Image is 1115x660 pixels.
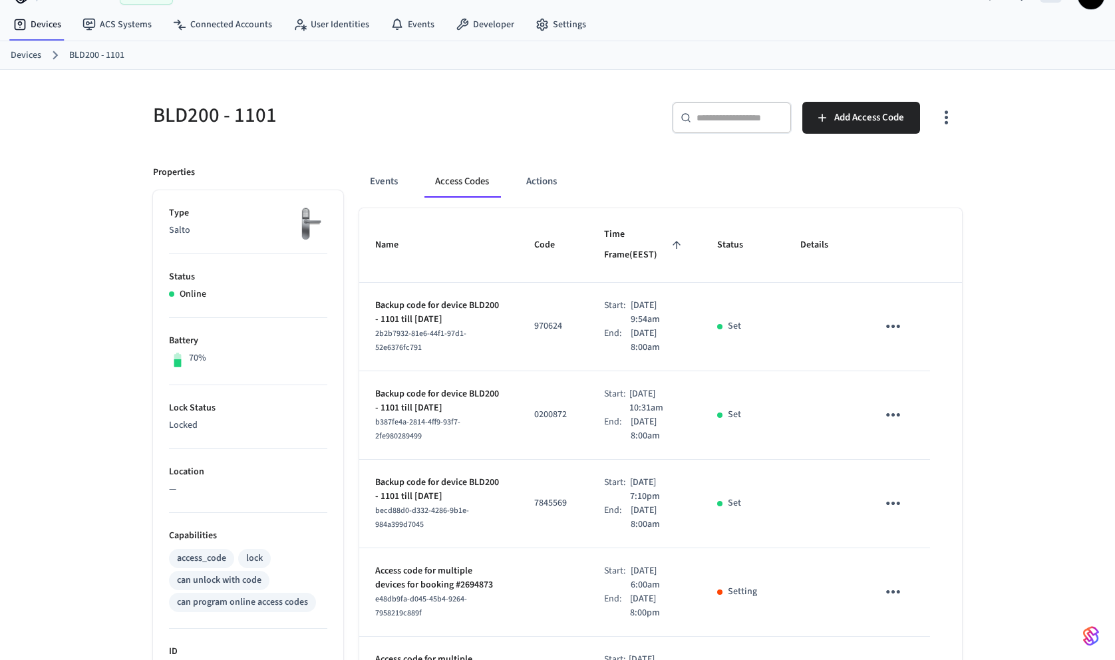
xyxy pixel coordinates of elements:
[717,235,760,255] span: Status
[169,465,327,479] p: Location
[3,13,72,37] a: Devices
[604,387,629,415] div: Start:
[728,408,741,422] p: Set
[375,328,466,353] span: 2b2b7932-81e6-44f1-97d1-52e6376fc791
[359,166,408,198] button: Events
[169,645,327,659] p: ID
[424,166,500,198] button: Access Codes
[1083,625,1099,647] img: SeamLogoGradient.69752ec5.svg
[375,593,467,619] span: e48db9fa-d045-45b4-9264-7958219c889f
[169,482,327,496] p: —
[534,496,572,510] p: 7845569
[631,564,685,592] p: [DATE] 6:00am
[169,418,327,432] p: Locked
[177,552,226,566] div: access_code
[169,224,327,238] p: Salto
[525,13,597,37] a: Settings
[630,592,685,620] p: [DATE] 8:00pm
[516,166,567,198] button: Actions
[631,504,685,532] p: [DATE] 8:00am
[375,299,502,327] p: Backup code for device BLD200 - 1101 till [DATE]
[604,327,631,355] div: End:
[246,552,263,566] div: lock
[534,235,572,255] span: Code
[375,416,460,442] span: b387fe4a-2814-4ff9-93f7-2fe980289499
[631,327,685,355] p: [DATE] 8:00am
[728,319,741,333] p: Set
[380,13,445,37] a: Events
[604,476,631,504] div: Start:
[153,166,195,180] p: Properties
[445,13,525,37] a: Developer
[162,13,283,37] a: Connected Accounts
[728,585,757,599] p: Setting
[631,415,685,443] p: [DATE] 8:00am
[11,49,41,63] a: Devices
[604,564,631,592] div: Start:
[153,102,550,129] h5: BLD200 - 1101
[169,401,327,415] p: Lock Status
[169,206,327,220] p: Type
[604,504,631,532] div: End:
[800,235,846,255] span: Details
[359,166,962,198] div: ant example
[802,102,920,134] button: Add Access Code
[69,49,124,63] a: BLD200 - 1101
[283,13,380,37] a: User Identities
[375,235,416,255] span: Name
[604,592,631,620] div: End:
[631,299,685,327] p: [DATE] 9:54am
[534,408,572,422] p: 0200872
[834,109,904,126] span: Add Access Code
[604,224,685,266] span: Time Frame(EEST)
[604,299,631,327] div: Start:
[189,351,206,365] p: 70%
[375,564,502,592] p: Access code for multiple devices for booking #2694873
[169,270,327,284] p: Status
[629,387,685,415] p: [DATE] 10:31am
[604,415,631,443] div: End:
[169,529,327,543] p: Capabilities
[177,595,308,609] div: can program online access codes
[630,476,685,504] p: [DATE] 7:10pm
[728,496,741,510] p: Set
[375,476,502,504] p: Backup code for device BLD200 - 1101 till [DATE]
[72,13,162,37] a: ACS Systems
[180,287,206,301] p: Online
[177,574,261,587] div: can unlock with code
[534,319,572,333] p: 970624
[375,387,502,415] p: Backup code for device BLD200 - 1101 till [DATE]
[169,334,327,348] p: Battery
[294,206,327,242] img: salto_escutcheon_pin
[375,505,469,530] span: becd88d0-d332-4286-9b1e-984a399d7045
